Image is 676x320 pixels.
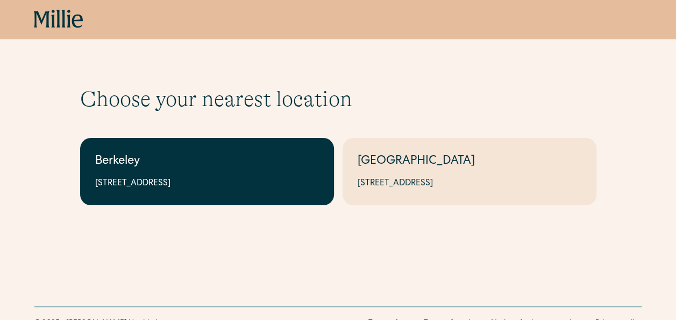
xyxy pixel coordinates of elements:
div: [STREET_ADDRESS] [95,177,319,190]
a: home [34,10,83,29]
h1: Choose your nearest location [80,86,596,112]
a: [GEOGRAPHIC_DATA][STREET_ADDRESS] [343,138,596,205]
div: [STREET_ADDRESS] [358,177,581,190]
a: Berkeley[STREET_ADDRESS] [80,138,334,205]
div: Berkeley [95,153,319,171]
div: [GEOGRAPHIC_DATA] [358,153,581,171]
